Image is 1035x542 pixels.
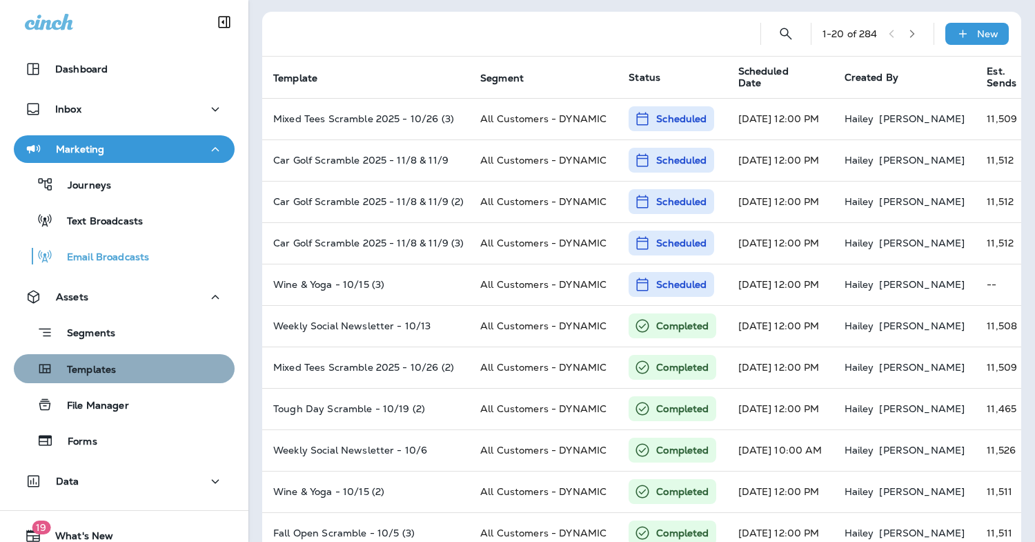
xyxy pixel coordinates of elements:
[273,362,458,373] p: Mixed Tees Scramble 2025 - 10/26 (2)
[273,403,458,414] p: Tough Day Scramble - 10/19 (2)
[656,526,709,540] p: Completed
[273,528,458,539] p: Fall Open Scramble - 10/5 (3)
[656,112,707,126] p: Scheduled
[56,144,104,155] p: Marketing
[656,195,707,209] p: Scheduled
[480,237,607,249] span: All Customers - DYNAMIC
[480,361,607,374] span: All Customers - DYNAMIC
[480,320,607,332] span: All Customers - DYNAMIC
[273,113,458,124] p: Mixed Tees Scramble 2025 - 10/26 (3)
[14,170,235,199] button: Journeys
[273,445,458,456] p: Weekly Social Newsletter - 10/6
[879,279,965,290] p: [PERSON_NAME]
[273,486,458,497] p: Wine & Yoga - 10/15 (2)
[977,28,998,39] p: New
[727,98,834,139] td: [DATE] 12:00 PM
[727,305,834,347] td: [DATE] 12:00 PM
[879,196,965,207] p: [PERSON_NAME]
[727,429,834,471] td: [DATE] 10:00 AM
[656,153,707,167] p: Scheduled
[845,238,874,249] p: Hailey
[845,362,874,373] p: Hailey
[54,180,111,193] p: Journeys
[273,72,317,84] span: Template
[738,66,810,89] span: Scheduled Date
[273,320,458,331] p: Weekly Social Newsletter - 10/13
[480,113,607,125] span: All Customers - DYNAMIC
[14,467,235,495] button: Data
[205,8,244,36] button: Collapse Sidebar
[738,66,828,89] span: Scheduled Date
[480,195,607,208] span: All Customers - DYNAMIC
[273,72,335,84] span: Template
[480,154,607,166] span: All Customers - DYNAMIC
[987,66,1016,89] span: Est. Sends
[56,476,79,487] p: Data
[727,222,834,264] td: [DATE] 12:00 PM
[656,319,709,333] p: Completed
[480,72,542,84] span: Segment
[656,278,707,291] p: Scheduled
[480,527,607,539] span: All Customers - DYNAMIC
[727,347,834,388] td: [DATE] 12:00 PM
[53,327,115,341] p: Segments
[845,528,874,539] p: Hailey
[879,445,965,456] p: [PERSON_NAME]
[656,360,709,374] p: Completed
[53,400,129,413] p: File Manager
[879,320,965,331] p: [PERSON_NAME]
[14,206,235,235] button: Text Broadcasts
[14,318,235,347] button: Segments
[55,64,108,75] p: Dashboard
[822,28,878,39] div: 1 - 20 of 284
[727,181,834,222] td: [DATE] 12:00 PM
[480,444,607,456] span: All Customers - DYNAMIC
[987,66,1034,89] span: Est. Sends
[727,264,834,305] td: [DATE] 12:00 PM
[53,364,116,377] p: Templates
[727,388,834,429] td: [DATE] 12:00 PM
[845,279,874,290] p: Hailey
[845,196,874,207] p: Hailey
[772,20,800,48] button: Search Email Broadcasts
[56,291,88,302] p: Assets
[14,242,235,271] button: Email Broadcasts
[879,403,965,414] p: [PERSON_NAME]
[14,354,235,383] button: Templates
[656,402,709,416] p: Completed
[845,445,874,456] p: Hailey
[55,104,81,115] p: Inbox
[727,471,834,512] td: [DATE] 12:00 PM
[656,485,709,499] p: Completed
[53,251,149,264] p: Email Broadcasts
[879,113,965,124] p: [PERSON_NAME]
[14,135,235,163] button: Marketing
[656,443,709,457] p: Completed
[480,485,607,498] span: All Customers - DYNAMIC
[727,139,834,181] td: [DATE] 12:00 PM
[53,215,143,229] p: Text Broadcasts
[54,436,97,449] p: Forms
[14,55,235,83] button: Dashboard
[656,236,707,250] p: Scheduled
[480,403,607,415] span: All Customers - DYNAMIC
[629,71,660,84] span: Status
[845,320,874,331] p: Hailey
[845,486,874,497] p: Hailey
[845,71,898,84] span: Created By
[879,155,965,166] p: [PERSON_NAME]
[14,426,235,455] button: Forms
[879,238,965,249] p: [PERSON_NAME]
[845,155,874,166] p: Hailey
[273,279,458,290] p: Wine & Yoga - 10/15 (3)
[14,390,235,419] button: File Manager
[273,238,458,249] p: Car Golf Scramble 2025 - 11/8 & 11/9 (3)
[480,278,607,291] span: All Customers - DYNAMIC
[14,283,235,311] button: Assets
[879,528,965,539] p: [PERSON_NAME]
[845,113,874,124] p: Hailey
[32,521,50,534] span: 19
[273,155,458,166] p: Car Golf Scramble 2025 - 11/8 & 11/9
[14,95,235,123] button: Inbox
[480,72,524,84] span: Segment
